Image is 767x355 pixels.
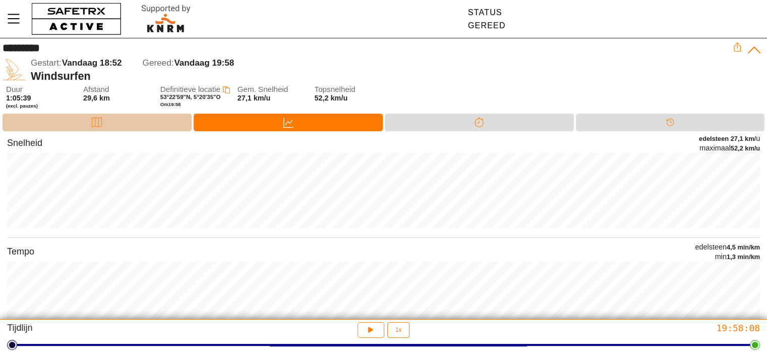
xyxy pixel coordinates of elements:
button: 1x [387,322,410,338]
font: Status [468,8,502,17]
font: Duur [6,85,23,93]
font: Afstand [83,85,109,93]
font: edelsteen 27,1 km/ [699,135,756,142]
div: Gegevens [194,114,383,131]
font: 1:05:39 [6,94,31,102]
font: Gem. Snelheid [238,85,288,93]
font: 19:58 [168,102,181,107]
font: Tijdlijn [7,323,32,333]
div: Tijdlijn [576,114,765,131]
font: Om [160,102,168,107]
font: min [715,252,727,261]
font: 52,2 km/u [731,144,760,152]
div: Kaart [3,114,192,131]
font: 27,1 km/u [238,94,271,102]
font: 19:58:08 [716,323,760,333]
font: (excl. pauzes) [6,103,38,109]
div: Splitsen [385,114,574,131]
img: RescueLogo.svg [130,3,202,35]
font: 53°22'59"N, 5°20'35"O [160,94,221,100]
font: 1x [395,326,402,333]
font: edelsteen [695,243,726,251]
font: Gereed: [143,58,174,68]
font: 4,5 min/km [727,243,760,251]
font: Vandaag 18:52 [62,58,122,68]
font: Snelheid [7,138,42,148]
img: WIND_SURFING.svg [3,58,26,81]
font: Windsurfen [31,70,91,82]
font: 52,2 km/u [315,94,348,102]
font: Tempo [7,246,34,257]
font: Definitieve locatie [160,85,220,93]
font: 29,6 km [83,94,110,102]
font: Vandaag 19:58 [174,58,234,68]
font: 1,3 min/km [727,253,760,261]
font: Gereed [468,21,506,30]
font: Gestart: [31,58,62,68]
font: u [756,134,760,142]
font: Topsnelheid [315,85,356,93]
font: maximaal [699,144,731,152]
